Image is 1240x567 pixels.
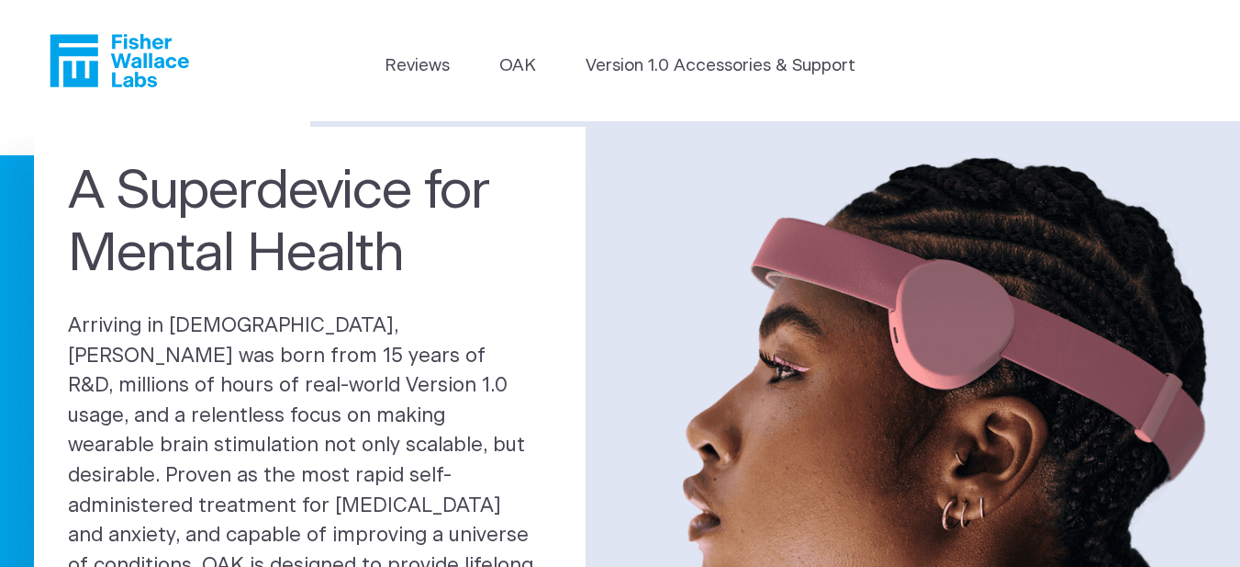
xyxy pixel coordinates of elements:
[50,34,189,87] a: Fisher Wallace
[385,53,450,79] a: Reviews
[499,53,536,79] a: OAK
[586,53,855,79] a: Version 1.0 Accessories & Support
[68,161,552,286] h1: A Superdevice for Mental Health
